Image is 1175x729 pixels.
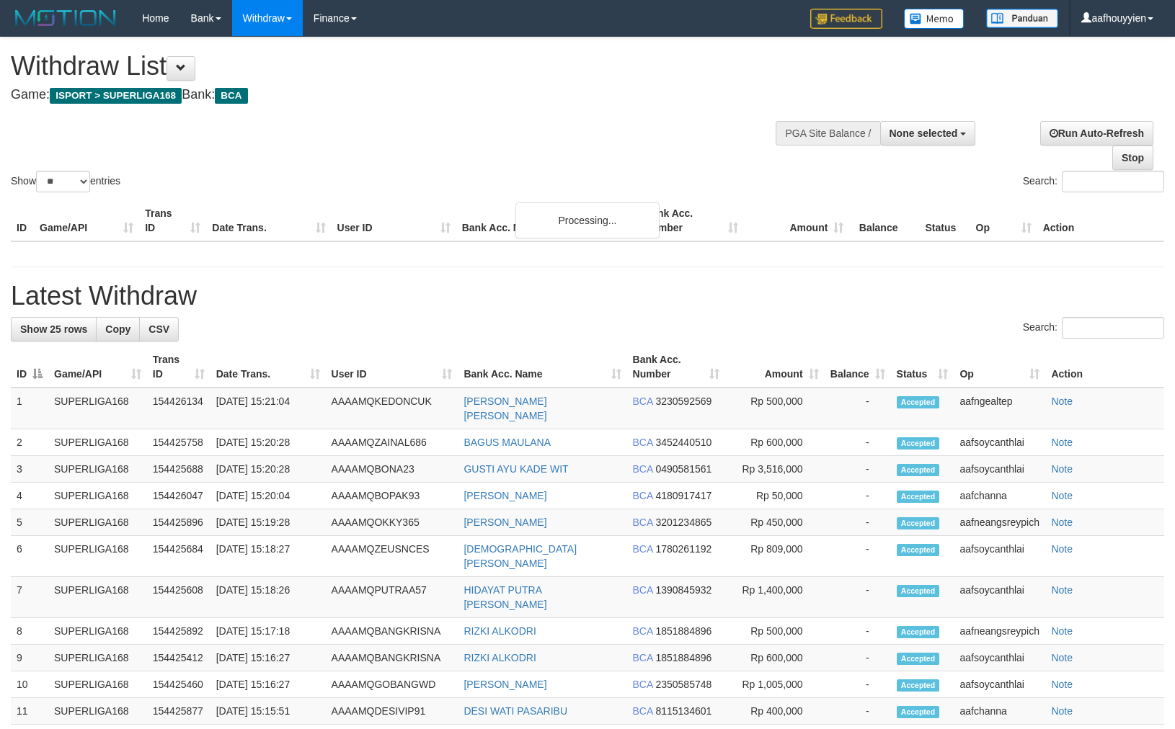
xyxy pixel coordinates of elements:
th: Amount: activate to sort column ascending [725,346,825,388]
span: Copy [105,323,130,335]
td: aafneangsreypich [954,509,1045,536]
a: RIZKI ALKODRI [464,625,536,637]
td: - [825,577,891,618]
td: SUPERLIGA168 [48,536,147,577]
td: AAAAMQBANGKRISNA [326,645,458,671]
select: Showentries [36,171,90,192]
span: Copy 1390845932 to clipboard [655,584,711,596]
td: SUPERLIGA168 [48,577,147,618]
td: 154425460 [147,671,210,698]
td: Rp 400,000 [725,698,825,725]
td: Rp 600,000 [725,429,825,456]
span: Accepted [897,626,940,638]
a: Note [1051,679,1073,690]
td: AAAAMQBONA23 [326,456,458,483]
a: [PERSON_NAME] [PERSON_NAME] [464,395,546,421]
span: BCA [633,625,653,637]
td: SUPERLIGA168 [48,388,147,429]
span: Accepted [897,491,940,503]
span: Copy 3230592569 to clipboard [655,395,711,407]
span: Copy 4180917417 to clipboard [655,490,711,501]
td: 5 [11,509,48,536]
label: Show entries [11,171,120,192]
th: Date Trans. [206,200,331,241]
th: Balance: activate to sort column ascending [825,346,891,388]
td: [DATE] 15:19:28 [210,509,326,536]
span: Copy 2350585748 to clipboard [655,679,711,690]
td: 154425896 [147,509,210,536]
td: SUPERLIGA168 [48,698,147,725]
a: [PERSON_NAME] [464,516,546,528]
span: BCA [633,463,653,475]
th: Bank Acc. Name [456,200,639,241]
td: AAAAMQPUTRAA57 [326,577,458,618]
a: [DEMOGRAPHIC_DATA][PERSON_NAME] [464,543,577,569]
a: CSV [139,317,179,341]
td: 1 [11,388,48,429]
td: Rp 3,516,000 [725,456,825,483]
td: 154426134 [147,388,210,429]
a: Copy [96,317,140,341]
td: Rp 50,000 [725,483,825,509]
td: Rp 809,000 [725,536,825,577]
span: Copy 1780261192 to clipboard [655,543,711,555]
th: Amount [744,200,849,241]
td: [DATE] 15:17:18 [210,618,326,645]
span: Copy 1851884896 to clipboard [655,625,711,637]
th: Trans ID [139,200,206,241]
td: SUPERLIGA168 [48,429,147,456]
th: User ID [332,200,456,241]
a: Stop [1112,146,1153,170]
span: Accepted [897,585,940,597]
h1: Latest Withdraw [11,282,1164,310]
th: User ID: activate to sort column ascending [326,346,458,388]
td: aafsoycanthlai [954,671,1045,698]
button: None selected [880,121,976,146]
span: Accepted [897,653,940,665]
a: Note [1051,516,1073,528]
td: [DATE] 15:15:51 [210,698,326,725]
a: Note [1051,437,1073,448]
span: BCA [633,516,653,528]
td: - [825,509,891,536]
td: - [825,698,891,725]
span: Copy 3452440510 to clipboard [655,437,711,448]
td: - [825,536,891,577]
span: CSV [148,323,169,335]
td: 154425877 [147,698,210,725]
td: [DATE] 15:20:28 [210,429,326,456]
span: Accepted [897,517,940,529]
td: [DATE] 15:21:04 [210,388,326,429]
td: AAAAMQDESIVIP91 [326,698,458,725]
td: 154425892 [147,618,210,645]
th: Game/API: activate to sort column ascending [48,346,147,388]
td: SUPERLIGA168 [48,671,147,698]
span: None selected [890,128,958,139]
td: 154425412 [147,645,210,671]
div: PGA Site Balance / [776,121,879,146]
span: Accepted [897,679,940,692]
a: Note [1051,395,1073,407]
a: Note [1051,625,1073,637]
a: Note [1051,463,1073,475]
th: Status: activate to sort column ascending [891,346,954,388]
td: 8 [11,618,48,645]
td: Rp 450,000 [725,509,825,536]
th: Balance [849,200,919,241]
td: - [825,429,891,456]
td: 154426047 [147,483,210,509]
img: Feedback.jpg [810,9,882,29]
td: aafneangsreypich [954,618,1045,645]
a: RIZKI ALKODRI [464,652,536,663]
span: Accepted [897,544,940,556]
a: [PERSON_NAME] [464,490,546,501]
span: Accepted [897,706,940,718]
td: SUPERLIGA168 [48,509,147,536]
input: Search: [1062,317,1164,339]
a: BAGUS MAULANA [464,437,551,448]
span: Copy 3201234865 to clipboard [655,516,711,528]
td: SUPERLIGA168 [48,618,147,645]
span: Accepted [897,437,940,450]
label: Search: [1023,317,1164,339]
a: Note [1051,584,1073,596]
